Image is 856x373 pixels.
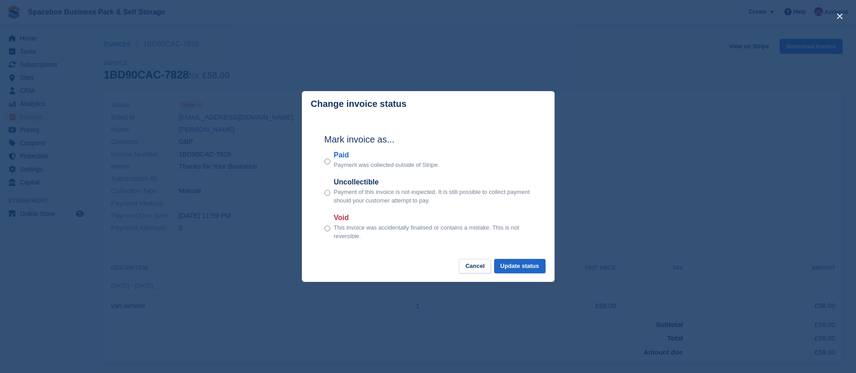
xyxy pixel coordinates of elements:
[334,150,440,161] label: Paid
[334,161,440,170] p: Payment was collected outside of Stripe.
[459,259,491,274] button: Cancel
[494,259,546,274] button: Update status
[334,223,532,241] p: This invoice was accidentally finalised or contains a mistake. This is not reversible.
[324,133,532,146] h2: Mark invoice as...
[334,188,532,205] p: Payment of this invoice is not expected. It is still possible to collect payment should your cust...
[311,99,407,109] p: Change invoice status
[334,212,532,223] label: Void
[334,177,532,188] label: Uncollectible
[833,9,847,23] button: close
